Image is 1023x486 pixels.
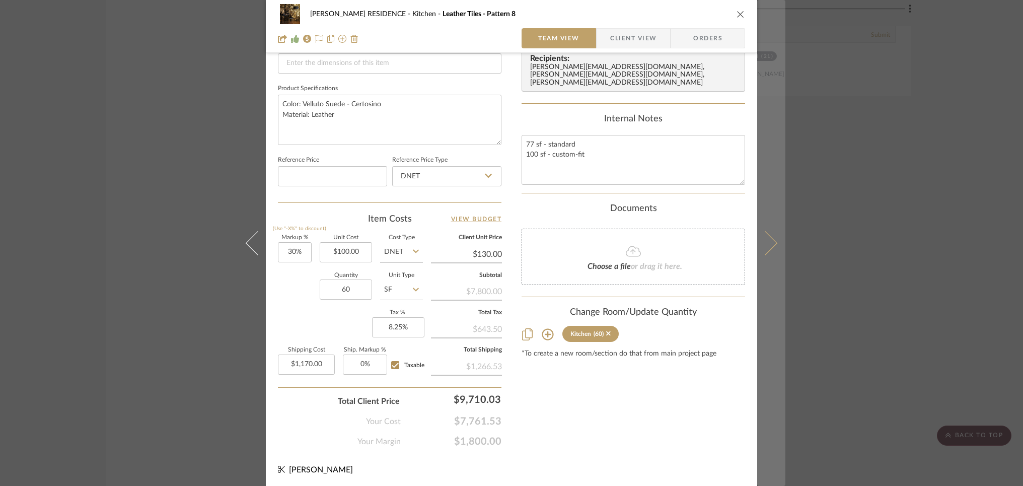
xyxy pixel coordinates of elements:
span: or drag it here. [631,262,682,270]
span: [PERSON_NAME] RESIDENCE [310,11,412,18]
span: Choose a file [588,262,631,270]
label: Ship. Markup % [343,348,387,353]
div: Documents [522,203,745,215]
div: *To create a new room/section do that from main project page [522,350,745,358]
div: $7,800.00 [431,282,502,300]
span: Recipients: [530,54,741,63]
div: Change Room/Update Quantity [522,307,745,318]
span: $1,800.00 [401,436,501,448]
span: [PERSON_NAME] [289,466,353,474]
button: close [736,10,745,19]
span: Taxable [404,362,424,368]
span: Orders [682,28,734,48]
div: Internal Notes [522,114,745,125]
div: Kitchen [570,330,591,337]
span: Team View [538,28,579,48]
label: Tax % [372,310,423,315]
img: Remove from project [350,35,358,43]
label: Subtotal [431,273,502,278]
label: Reference Price [278,158,319,163]
span: Client View [610,28,656,48]
input: Enter the dimensions of this item [278,53,501,74]
label: Cost Type [380,235,423,240]
div: $1,266.53 [431,357,502,375]
label: Unit Cost [320,235,372,240]
a: View Budget [451,213,502,225]
span: Your Margin [357,436,401,448]
span: Total Client Price [338,395,400,407]
label: Unit Type [380,273,423,278]
label: Quantity [320,273,372,278]
div: (60) [594,330,604,337]
label: Product Specifications [278,86,338,91]
div: $643.50 [431,319,502,337]
span: $7,761.53 [401,415,501,428]
div: $9,710.03 [405,389,505,409]
label: Total Tax [431,310,502,315]
label: Shipping Cost [278,348,335,353]
span: Your Cost [366,415,401,428]
img: 4d1b45a2-9a9a-464b-bbac-9243ca63219a_48x40.jpg [278,4,302,24]
div: Item Costs [278,213,501,225]
span: Kitchen [412,11,443,18]
label: Client Unit Price [431,235,502,240]
label: Reference Price Type [392,158,448,163]
label: Markup % [278,235,312,240]
label: Total Shipping [431,348,502,353]
div: [PERSON_NAME][EMAIL_ADDRESS][DOMAIN_NAME] , [PERSON_NAME][EMAIL_ADDRESS][DOMAIN_NAME] , [PERSON_N... [530,63,741,88]
span: Leather Tiles - Pattern 8 [443,11,516,18]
